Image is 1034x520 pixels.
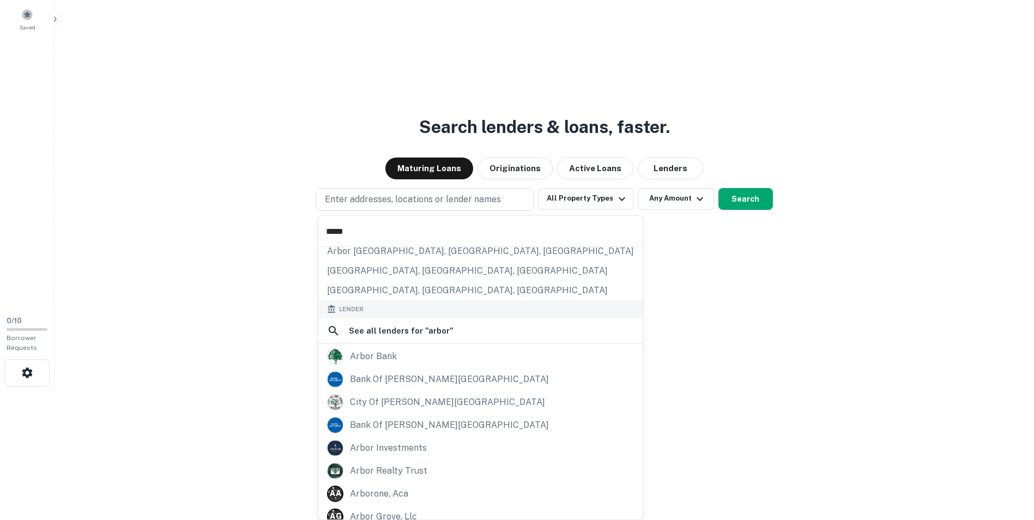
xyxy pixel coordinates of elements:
[7,317,22,325] span: 0 / 10
[325,193,501,206] p: Enter addresses, locations or lender names
[638,188,714,210] button: Any Amount
[350,463,427,479] div: arbor realty trust
[318,391,643,414] a: city of [PERSON_NAME][GEOGRAPHIC_DATA]
[328,349,343,364] img: picture
[330,488,341,499] p: A A
[477,158,553,179] button: Originations
[638,158,703,179] button: Lenders
[20,23,35,32] span: Saved
[3,4,51,34] a: Saved
[318,261,643,281] div: [GEOGRAPHIC_DATA], [GEOGRAPHIC_DATA], [GEOGRAPHIC_DATA]
[538,188,633,210] button: All Property Types
[318,437,643,459] a: arbor investments
[350,486,408,502] div: arborone, aca
[350,394,545,410] div: city of [PERSON_NAME][GEOGRAPHIC_DATA]
[328,395,343,410] img: picture
[419,114,670,140] h3: Search lenders & loans, faster.
[318,281,643,300] div: [GEOGRAPHIC_DATA], [GEOGRAPHIC_DATA], [GEOGRAPHIC_DATA]
[718,188,773,210] button: Search
[318,345,643,368] a: arbor bank
[318,482,643,505] a: A Aarborone, aca
[349,324,453,337] h6: See all lenders for " arbor "
[385,158,473,179] button: Maturing Loans
[318,241,643,261] div: Arbor [GEOGRAPHIC_DATA], [GEOGRAPHIC_DATA], [GEOGRAPHIC_DATA]
[316,188,534,211] button: Enter addresses, locations or lender names
[350,440,427,456] div: arbor investments
[318,414,643,437] a: bank of [PERSON_NAME][GEOGRAPHIC_DATA]
[328,440,343,456] img: picture
[328,463,343,479] img: picture
[350,348,397,365] div: arbor bank
[979,433,1034,485] iframe: Chat Widget
[328,372,343,387] img: picture
[339,305,364,314] span: Lender
[318,368,643,391] a: bank of [PERSON_NAME][GEOGRAPHIC_DATA]
[557,158,633,179] button: Active Loans
[350,371,549,388] div: bank of [PERSON_NAME][GEOGRAPHIC_DATA]
[350,417,549,433] div: bank of [PERSON_NAME][GEOGRAPHIC_DATA]
[318,459,643,482] a: arbor realty trust
[7,334,37,352] span: Borrower Requests
[328,418,343,433] img: picture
